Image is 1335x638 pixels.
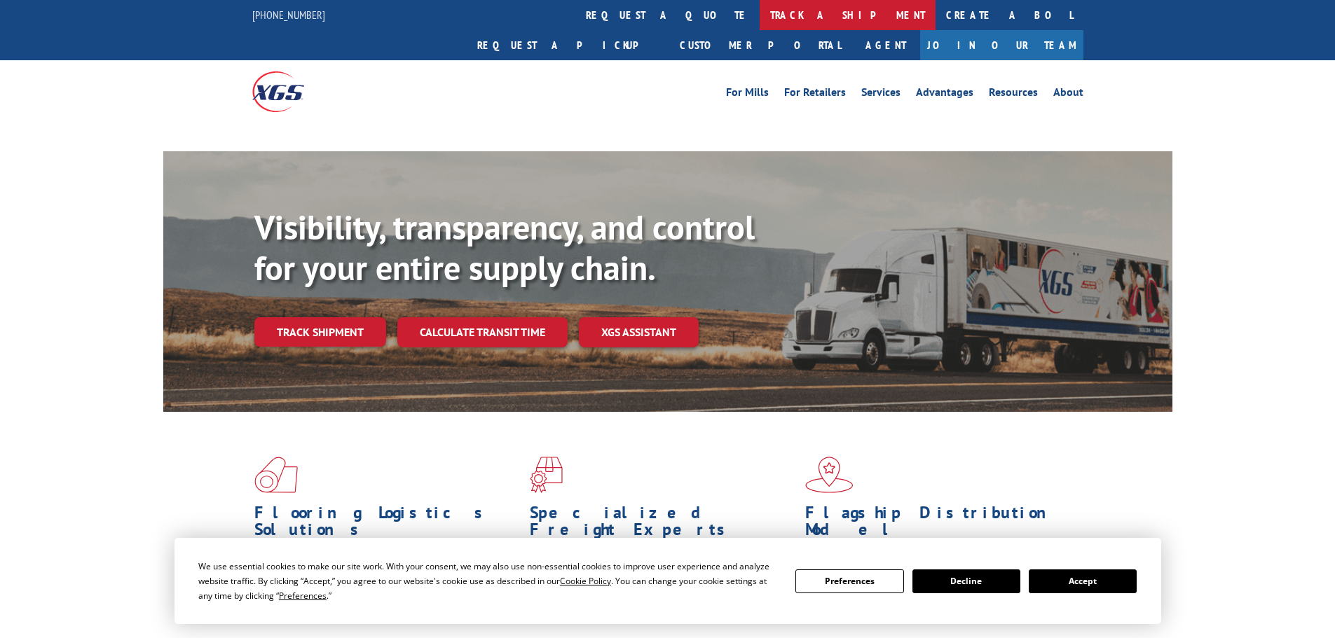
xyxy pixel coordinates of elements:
[560,575,611,587] span: Cookie Policy
[916,87,973,102] a: Advantages
[851,30,920,60] a: Agent
[530,457,563,493] img: xgs-icon-focused-on-flooring-red
[805,504,1070,545] h1: Flagship Distribution Model
[252,8,325,22] a: [PHONE_NUMBER]
[198,559,779,603] div: We use essential cookies to make our site work. With your consent, we may also use non-essential ...
[530,504,795,545] h1: Specialized Freight Experts
[795,569,903,593] button: Preferences
[579,317,699,347] a: XGS ASSISTANT
[467,30,669,60] a: Request a pickup
[1053,87,1083,102] a: About
[805,457,854,493] img: xgs-icon-flagship-distribution-model-red
[1029,569,1137,593] button: Accept
[174,538,1161,624] div: Cookie Consent Prompt
[397,317,568,347] a: Calculate transit time
[726,87,769,102] a: For Mills
[254,504,519,545] h1: Flooring Logistics Solutions
[861,87,901,102] a: Services
[669,30,851,60] a: Customer Portal
[254,317,386,347] a: Track shipment
[912,569,1020,593] button: Decline
[254,457,298,493] img: xgs-icon-total-supply-chain-intelligence-red
[920,30,1083,60] a: Join Our Team
[784,87,846,102] a: For Retailers
[254,205,755,289] b: Visibility, transparency, and control for your entire supply chain.
[989,87,1038,102] a: Resources
[279,590,327,602] span: Preferences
